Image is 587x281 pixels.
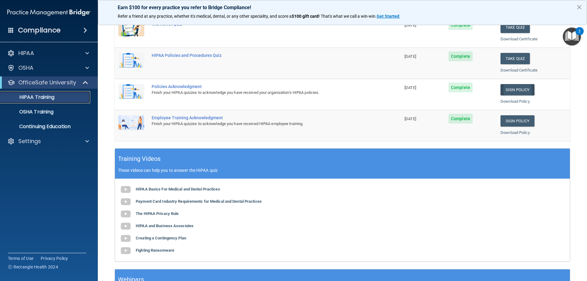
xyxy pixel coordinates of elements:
[7,138,89,145] a: Settings
[377,14,400,19] a: Get Started
[118,153,161,164] h5: Training Videos
[118,168,567,173] p: These videos can help you to answer the HIPAA quiz
[136,224,194,228] b: HIPAA and Business Associates
[576,2,582,12] button: Close
[578,31,581,39] div: 2
[136,248,174,253] b: Fighting Ransomware
[152,115,370,120] div: Employee Training Acknowledgment
[7,6,90,19] img: PMB logo
[8,255,33,261] a: Terms of Use
[449,83,473,92] span: Complete
[500,84,534,95] a: Sign Policy
[118,5,567,10] p: Earn $100 for every practice you refer to Bridge Compliance!
[404,54,416,59] span: [DATE]
[7,64,89,72] a: OSHA
[136,187,220,191] b: HIPAA Basics For Medical and Dental Practices
[18,50,34,57] p: HIPAA
[404,116,416,121] span: [DATE]
[120,245,132,257] img: gray_youtube_icon.38fcd6cc.png
[563,28,581,46] button: Open Resource Center, 2 new notifications
[449,51,473,61] span: Complete
[8,264,58,270] span: Ⓒ Rectangle Health 2024
[4,109,54,115] p: OSHA Training
[319,14,377,19] span: ! That's what we call a win-win.
[377,14,399,19] strong: Get Started
[7,50,89,57] a: HIPAA
[18,26,61,35] h4: Compliance
[292,14,319,19] strong: $100 gift card
[7,79,89,86] a: OfficeSafe University
[118,14,292,19] span: Refer a friend at any practice, whether it's medical, dental, or any other speciality, and score a
[152,89,370,96] div: Finish your HIPAA quizzes to acknowledge you have received your organization’s HIPAA policies.
[152,120,370,128] div: Finish your HIPAA quizzes to acknowledge you have received HIPAA employee training.
[4,124,87,130] p: Continuing Education
[500,68,537,72] a: Download Certificate
[136,236,186,240] b: Creating a Contingency Plan
[500,53,530,64] button: Take Quiz
[120,232,132,245] img: gray_youtube_icon.38fcd6cc.png
[404,85,416,90] span: [DATE]
[120,220,132,232] img: gray_youtube_icon.38fcd6cc.png
[500,130,530,135] a: Download Policy
[120,183,132,196] img: gray_youtube_icon.38fcd6cc.png
[41,255,68,261] a: Privacy Policy
[500,37,537,41] a: Download Certificate
[136,211,179,216] b: The HIPAA Privacy Rule
[18,138,41,145] p: Settings
[500,99,530,104] a: Download Policy
[120,196,132,208] img: gray_youtube_icon.38fcd6cc.png
[404,23,416,28] span: [DATE]
[4,94,54,100] p: HIPAA Training
[18,64,34,72] p: OSHA
[449,114,473,124] span: Complete
[136,199,262,204] b: Payment Card Industry Requirements for Medical and Dental Practices
[152,53,370,58] div: HIPAA Policies and Procedures Quiz
[500,22,530,33] button: Take Quiz
[500,115,534,127] a: Sign Policy
[18,79,76,86] p: OfficeSafe University
[120,208,132,220] img: gray_youtube_icon.38fcd6cc.png
[152,84,370,89] div: Policies Acknowledgment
